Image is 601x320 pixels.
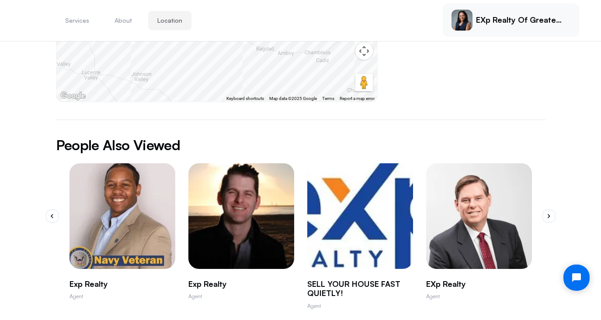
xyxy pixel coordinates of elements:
h2: People Also Viewed [56,138,545,153]
swiper-slide: 3 / 10 [307,163,413,310]
p: Agent [188,292,294,300]
img: Google [59,90,87,102]
swiper-slide: 2 / 10 [188,163,294,301]
iframe: Tidio Chat [556,257,597,298]
img: Aris Anagnos [188,163,294,269]
img: Mark Smith Jr [64,158,180,274]
p: Agent [69,292,175,300]
img: Randy Leaf [426,163,532,269]
button: Keyboard shortcuts [226,96,264,102]
button: About [105,11,141,30]
a: Hernandez OscarSELL YOUR HOUSE FAST QUIETLY!Agent [307,163,413,310]
swiper-slide: 1 / 10 [69,163,175,301]
p: SELL YOUR HOUSE FAST QUIETLY! [307,279,413,298]
p: eXp Realty [426,279,532,289]
a: Open this area in Google Maps (opens a new window) [59,90,87,102]
button: Map camera controls [355,42,373,60]
p: Agent [307,302,413,310]
p: Exp Realty [69,279,175,289]
swiper-slide: 4 / 10 [426,163,532,301]
a: Report a map error [340,96,375,101]
p: Exp Realty [188,279,294,289]
p: eXp Realty of Greater LA [476,15,563,25]
img: Vivienne Haroun [452,10,472,31]
a: Randy LeafeXp RealtyAgent [426,163,532,301]
button: Location [148,11,191,30]
p: Agent [426,292,532,300]
span: Map data ©2025 Google [269,96,317,101]
img: Hernandez Oscar [307,163,413,269]
button: Drag Pegman onto the map to open Street View [355,74,373,91]
a: Terms (opens in new tab) [322,96,334,101]
a: Aris AnagnosExp RealtyAgent [188,163,294,301]
button: Services [56,11,98,30]
a: Mark Smith JrExp RealtyAgent [69,163,175,301]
